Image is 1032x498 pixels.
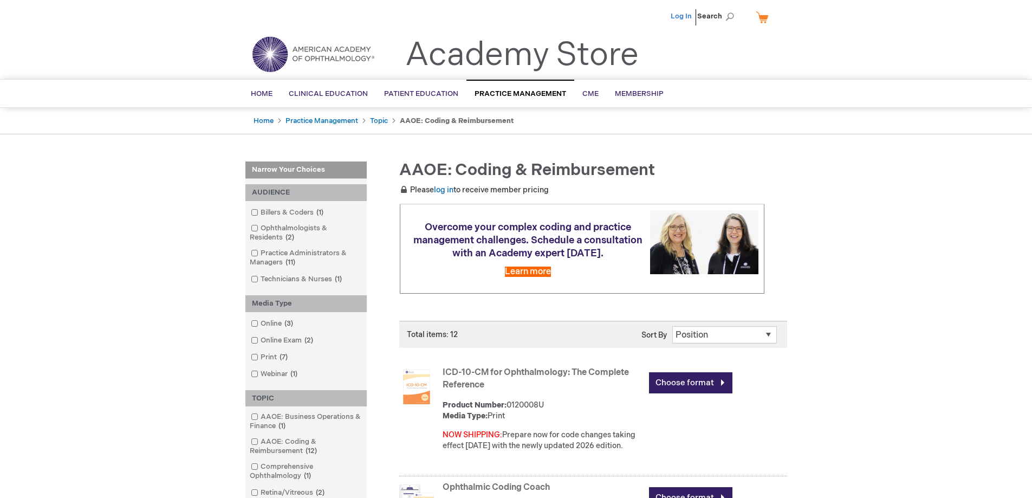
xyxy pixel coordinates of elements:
[251,89,272,98] span: Home
[248,274,346,284] a: Technicians & Nurses1
[248,319,297,329] a: Online3
[248,335,317,346] a: Online Exam2
[443,400,507,410] strong: Product Number:
[615,89,664,98] span: Membership
[276,422,288,430] span: 1
[245,390,367,407] div: TOPIC
[248,223,364,243] a: Ophthalmologists & Residents2
[407,330,458,339] span: Total items: 12
[443,400,644,422] div: 0120008U Print
[399,370,434,404] img: ICD-10-CM for Ophthalmology: The Complete Reference
[443,367,629,390] a: ICD-10-CM for Ophthalmology: The Complete Reference
[475,89,566,98] span: Practice Management
[288,370,300,378] span: 1
[277,353,290,361] span: 7
[332,275,345,283] span: 1
[582,89,599,98] span: CME
[443,411,488,421] strong: Media Type:
[248,352,292,363] a: Print7
[248,369,302,379] a: Webinar1
[248,412,364,431] a: AAOE: Business Operations & Finance1
[313,488,327,497] span: 2
[283,233,297,242] span: 2
[245,295,367,312] div: Media Type
[370,117,388,125] a: Topic
[248,488,329,498] a: Retina/Vitreous2
[302,336,316,345] span: 2
[248,248,364,268] a: Practice Administrators & Managers11
[443,430,502,439] font: NOW SHIPPING:
[285,117,358,125] a: Practice Management
[399,160,655,180] span: AAOE: Coding & Reimbursement
[384,89,458,98] span: Patient Education
[434,185,453,195] a: log in
[245,161,367,179] strong: Narrow Your Choices
[413,222,642,259] span: Overcome your complex coding and practice management challenges. Schedule a consultation with an ...
[245,184,367,201] div: AUDIENCE
[303,447,320,455] span: 12
[405,36,639,75] a: Academy Store
[314,208,326,217] span: 1
[641,331,667,340] label: Sort By
[248,437,364,456] a: AAOE: Coding & Reimbursement12
[283,258,298,267] span: 11
[400,117,514,125] strong: AAOE: Coding & Reimbursement
[301,471,314,480] span: 1
[443,482,550,493] a: Ophthalmic Coding Coach
[649,372,732,393] a: Choose format
[671,12,692,21] a: Log In
[399,185,549,195] span: Please to receive member pricing
[443,430,644,451] div: Prepare now for code changes taking effect [DATE] with the newly updated 2026 edition.
[650,210,758,274] img: Schedule a consultation with an Academy expert today
[282,319,296,328] span: 3
[248,208,328,218] a: Billers & Coders1
[248,462,364,481] a: Comprehensive Ophthalmology1
[254,117,274,125] a: Home
[505,267,551,277] a: Learn more
[697,5,738,27] span: Search
[289,89,368,98] span: Clinical Education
